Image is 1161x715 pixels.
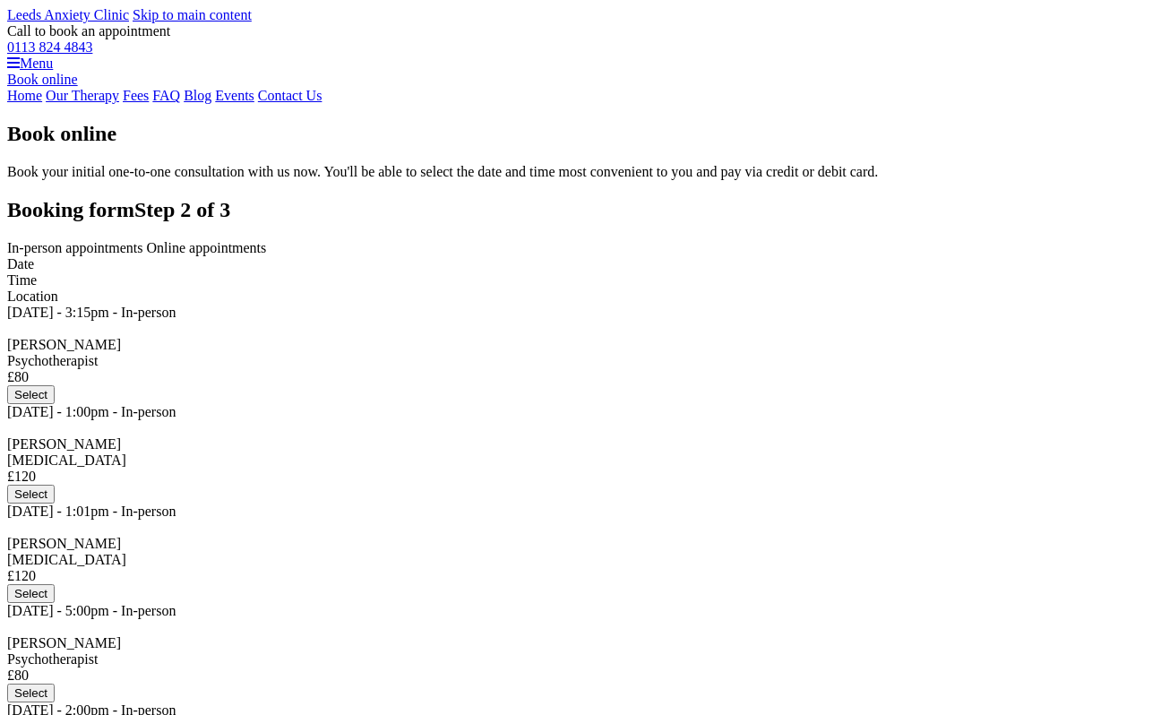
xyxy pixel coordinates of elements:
[7,305,1154,321] div: [DATE] - 3:15pm - In-person
[7,485,55,504] button: Select Mon 8 Sep 1:00pm in-person
[7,122,1154,146] h1: Book online
[46,88,119,103] a: Our Therapy
[7,56,53,71] a: Menu
[152,88,180,103] a: FAQ
[147,240,267,255] span: Online appointments
[7,584,55,603] button: Select Mon 8 Sep 1:01pm in-person
[7,436,1154,469] div: [PERSON_NAME] [MEDICAL_DATA]
[7,568,1154,584] div: £120
[7,7,129,22] a: Leeds Anxiety Clinic
[7,39,92,55] a: 0113 824 4843
[184,88,211,103] a: Blog
[7,668,1154,684] div: £80
[215,88,254,103] a: Events
[7,289,1154,305] div: Location
[7,72,78,87] a: Book online
[7,272,1154,289] div: Time
[7,469,1154,485] div: £120
[7,23,1154,56] div: Call to book an appointment
[7,337,1154,369] div: [PERSON_NAME] Psychotherapist
[7,404,1154,420] div: [DATE] - 1:00pm - In-person
[7,684,55,702] button: Select Wed 10 Sep 5:00pm in-person
[7,635,1154,668] div: [PERSON_NAME] Psychotherapist
[7,369,1154,385] div: £80
[7,536,1154,568] div: [PERSON_NAME] [MEDICAL_DATA]
[7,385,55,404] button: Select Sat 6 Sep 3:15pm in-person
[7,504,1154,520] div: [DATE] - 1:01pm - In-person
[133,7,252,22] a: Skip to main content
[7,240,143,255] span: In-person appointments
[7,88,42,103] a: Home
[258,88,322,103] a: Contact Us
[7,256,1154,272] div: Date
[134,198,230,221] span: Step 2 of 3
[7,164,1154,180] p: Book your initial one-to-one consultation with us now. You'll be able to select the date and time...
[123,88,149,103] a: Fees
[7,198,1154,222] h2: Booking form
[7,603,1154,619] div: [DATE] - 5:00pm - In-person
